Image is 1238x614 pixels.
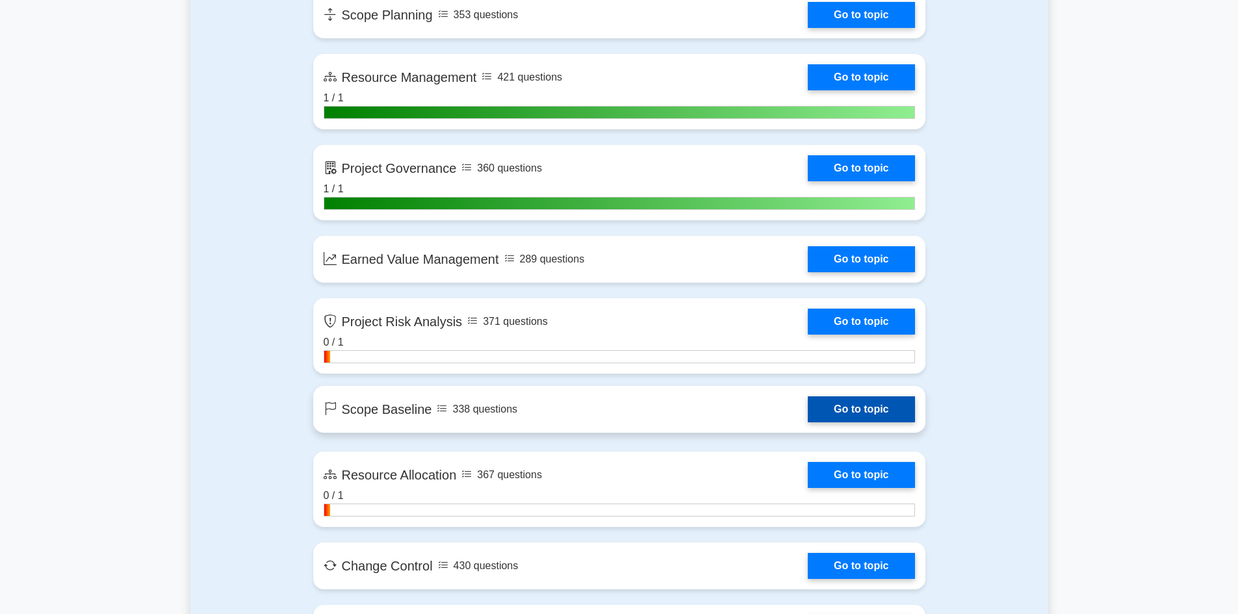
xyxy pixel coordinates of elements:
a: Go to topic [808,553,914,579]
a: Go to topic [808,396,914,422]
a: Go to topic [808,246,914,272]
a: Go to topic [808,155,914,181]
a: Go to topic [808,2,914,28]
a: Go to topic [808,462,914,488]
a: Go to topic [808,309,914,335]
a: Go to topic [808,64,914,90]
